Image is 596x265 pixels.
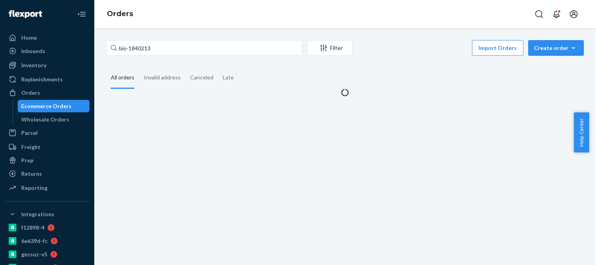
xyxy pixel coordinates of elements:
div: Canceled [190,67,213,88]
button: Open notifications [549,6,565,22]
div: Prep [21,156,33,164]
a: f12898-4 [5,221,90,234]
a: Replenishments [5,73,90,86]
div: Create order [534,44,578,52]
a: Inventory [5,59,90,72]
div: 6e639d-fc [21,237,48,245]
div: Inbounds [21,47,45,55]
div: Home [21,34,37,42]
div: Freight [21,143,40,151]
a: Reporting [5,182,90,194]
div: All orders [111,67,134,89]
div: Filter [308,44,352,52]
input: Search orders [106,40,303,56]
a: Inbounds [5,45,90,57]
div: Integrations [21,210,54,218]
div: Invalid address [144,67,181,88]
a: Returns [5,167,90,180]
button: Help Center [574,112,589,153]
div: Inventory [21,61,46,69]
a: Orders [5,86,90,99]
a: gnzsuz-v5 [5,248,90,261]
a: Freight [5,141,90,153]
a: 6e639d-fc [5,235,90,247]
a: Home [5,31,90,44]
div: Ecommerce Orders [22,102,72,110]
button: Open account menu [566,6,582,22]
a: Prep [5,154,90,167]
a: Wholesale Orders [18,113,90,126]
img: Flexport logo [9,10,42,18]
div: Returns [21,170,42,178]
div: Replenishments [21,75,63,83]
a: Parcel [5,127,90,139]
button: Integrations [5,208,90,221]
button: Filter [307,40,353,56]
div: Late [223,67,234,88]
ol: breadcrumbs [101,3,139,26]
a: Orders [107,9,133,18]
div: Parcel [21,129,38,137]
div: Wholesale Orders [22,116,70,123]
a: Ecommerce Orders [18,100,90,112]
div: Orders [21,89,40,97]
button: Open Search Box [532,6,547,22]
button: Import Orders [472,40,524,56]
div: Reporting [21,184,48,192]
button: Create order [528,40,584,56]
button: Close Navigation [74,6,90,22]
div: f12898-4 [21,224,44,232]
div: gnzsuz-v5 [21,250,47,258]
